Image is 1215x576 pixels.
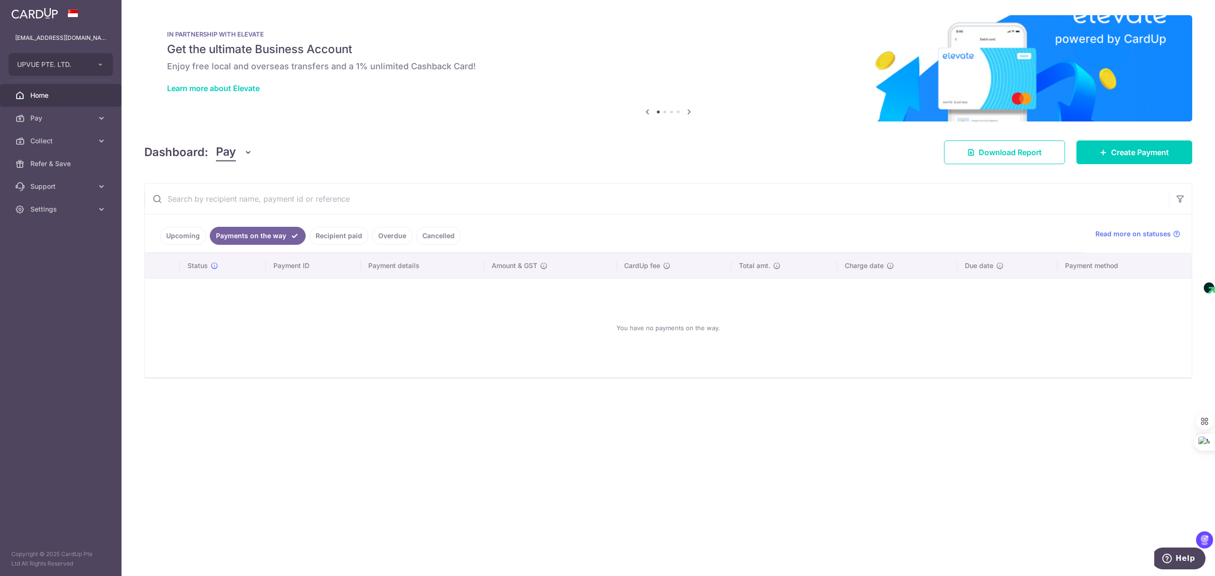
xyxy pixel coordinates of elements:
input: Search by recipient name, payment id or reference [145,184,1169,214]
p: [EMAIL_ADDRESS][DOMAIN_NAME] [15,33,106,43]
span: Home [30,91,93,100]
p: IN PARTNERSHIP WITH ELEVATE [167,30,1169,38]
span: Refer & Save [30,159,93,168]
img: Renovation banner [144,15,1192,121]
span: Support [30,182,93,191]
span: Pay [216,143,236,161]
span: Create Payment [1111,147,1169,158]
th: Payment ID [266,253,361,278]
a: Read more on statuses [1095,229,1180,239]
span: Due date [965,261,993,270]
span: Charge date [845,261,884,270]
a: Download Report [944,140,1065,164]
th: Payment details [361,253,484,278]
h6: Enjoy free local and overseas transfers and a 1% unlimited Cashback Card! [167,61,1169,72]
iframe: Opens a widget where you can find more information [1154,548,1206,571]
h4: Dashboard: [144,144,208,161]
a: Recipient paid [309,227,368,245]
div: You have no payments on the way. [156,286,1180,370]
a: Payments on the way [210,227,306,245]
button: Pay [216,143,252,161]
span: Read more on statuses [1095,229,1171,239]
span: Download Report [979,147,1042,158]
span: Pay [30,113,93,123]
a: Overdue [372,227,412,245]
a: Create Payment [1076,140,1192,164]
a: Learn more about Elevate [167,84,260,93]
h5: Get the ultimate Business Account [167,42,1169,57]
a: Cancelled [416,227,461,245]
span: Settings [30,204,93,214]
img: CardUp [11,8,58,19]
span: Amount & GST [492,261,537,270]
a: Upcoming [160,227,206,245]
span: CardUp fee [624,261,660,270]
span: UPVUE PTE. LTD. [17,60,87,69]
span: Total amt. [739,261,770,270]
th: Payment method [1057,253,1192,278]
span: Collect [30,136,93,146]
span: Status [187,261,208,270]
button: UPVUE PTE. LTD. [9,53,113,76]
